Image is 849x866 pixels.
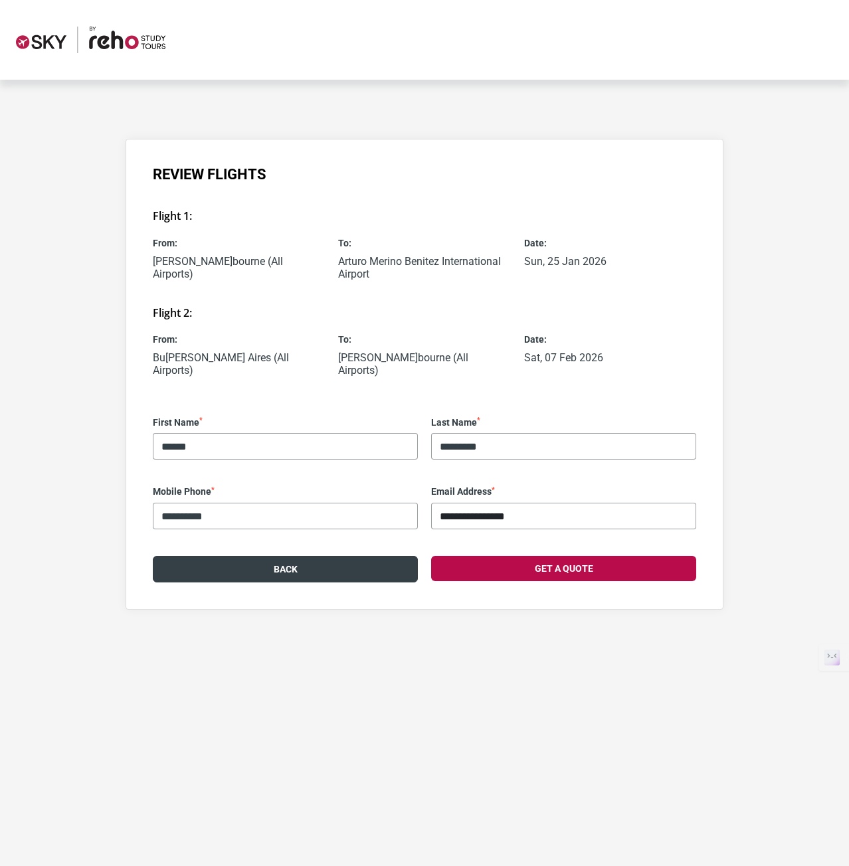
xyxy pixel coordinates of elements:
span: at, [524,351,542,364]
span: turo [338,255,367,268]
span: To: [338,236,510,250]
span: [PERSON_NAME] [153,351,245,364]
h1: Review Flights [153,166,696,183]
span: To: [338,333,510,346]
span: Air [153,364,165,377]
span: Date: [524,236,696,250]
span: nitez [405,255,439,268]
span: eb [559,351,577,364]
span: From: [153,236,325,250]
span: All [453,351,468,364]
span: Bu [153,351,165,364]
span: an [562,255,580,268]
label: Mobile Phone [153,486,418,497]
span: [PERSON_NAME] [338,351,418,364]
span: Ai [338,268,347,280]
h3: Flight 2: [153,307,696,319]
span: bourne [153,255,265,268]
span: rnational [442,255,501,268]
span: un, [524,255,545,268]
span: Ar [338,255,348,268]
span: Date: [524,333,696,346]
label: First Name [153,417,418,428]
span: From: [153,333,325,346]
h3: Flight 1: [153,210,696,222]
span: F [559,351,565,364]
span: 25 2026 [524,255,607,268]
span: All [274,351,289,364]
button: Get a Quote [431,556,696,581]
label: Last Name [431,417,696,428]
span: ports) [153,268,193,280]
label: Email Address [431,486,696,497]
span: ports) [338,364,379,377]
span: 07 2026 [524,351,603,364]
span: Air [153,268,165,280]
span: [PERSON_NAME] [153,255,233,268]
span: Air [338,364,351,377]
span: All [268,255,283,268]
span: rport [338,268,369,280]
span: bourne [338,351,450,364]
span: ( [453,351,456,364]
button: Back [153,556,418,582]
span: Inte [442,255,459,268]
span: ports) [153,364,193,377]
span: S [524,255,531,268]
span: Me [369,255,384,268]
span: A [248,351,254,364]
span: J [562,255,568,268]
span: ( [274,351,277,364]
span: rino [369,255,402,268]
span: ( [268,255,271,268]
span: ires [248,351,271,364]
span: S [524,351,531,364]
span: Be [405,255,417,268]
